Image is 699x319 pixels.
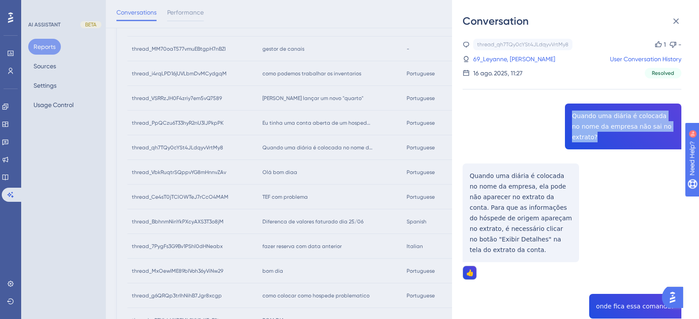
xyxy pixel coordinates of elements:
[473,68,523,78] div: 16 ago. 2025, 11:27
[678,39,681,50] div: -
[21,2,55,13] span: Need Help?
[652,70,674,77] span: Resolved
[477,41,568,48] div: thread_qh7TQy0cYSt4JLdqyvVrtMy8
[463,14,688,28] div: Conversation
[610,54,681,64] a: User Conversation History
[664,39,666,50] div: 1
[662,284,688,311] iframe: UserGuiding AI Assistant Launcher
[60,4,65,11] div: 9+
[473,54,555,64] a: 69_Leyanne, [PERSON_NAME]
